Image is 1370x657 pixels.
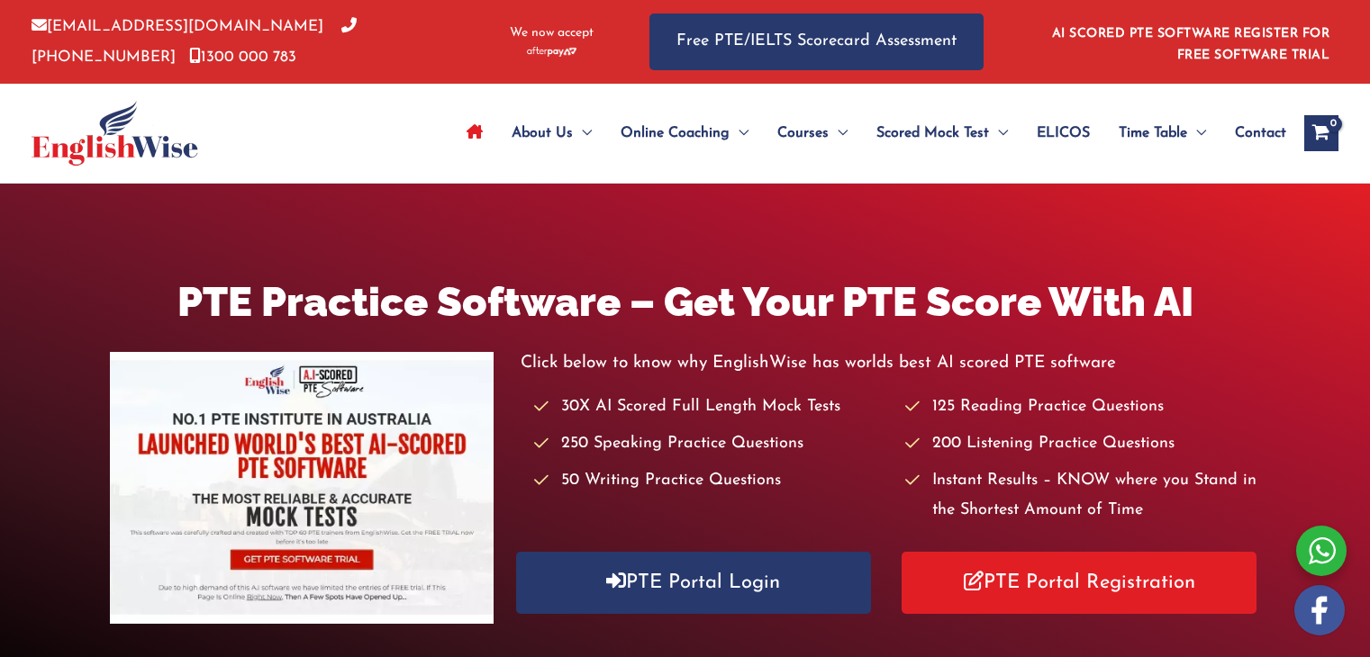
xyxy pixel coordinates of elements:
[763,102,862,165] a: CoursesMenu Toggle
[534,429,889,459] li: 250 Speaking Practice Questions
[534,466,889,496] li: 50 Writing Practice Questions
[777,102,829,165] span: Courses
[516,552,871,614] a: PTE Portal Login
[730,102,749,165] span: Menu Toggle
[32,19,357,64] a: [PHONE_NUMBER]
[1119,102,1187,165] span: Time Table
[829,102,848,165] span: Menu Toggle
[905,466,1260,526] li: Instant Results – KNOW where you Stand in the Shortest Amount of Time
[521,348,1261,378] p: Click below to know why EnglishWise has worlds best AI scored PTE software
[452,102,1286,165] nav: Site Navigation: Main Menu
[32,101,198,166] img: cropped-ew-logo
[1187,102,1206,165] span: Menu Toggle
[32,19,323,34] a: [EMAIL_ADDRESS][DOMAIN_NAME]
[876,102,989,165] span: Scored Mock Test
[110,274,1261,330] h1: PTE Practice Software – Get Your PTE Score With AI
[527,47,576,57] img: Afterpay-Logo
[510,24,594,42] span: We now accept
[1022,102,1104,165] a: ELICOS
[902,552,1257,614] a: PTE Portal Registration
[1041,13,1338,71] aside: Header Widget 1
[649,13,984,70] a: Free PTE/IELTS Scorecard Assessment
[1294,585,1345,635] img: white-facebook.png
[512,102,573,165] span: About Us
[621,102,730,165] span: Online Coaching
[1304,115,1338,151] a: View Shopping Cart, empty
[573,102,592,165] span: Menu Toggle
[905,392,1260,422] li: 125 Reading Practice Questions
[989,102,1008,165] span: Menu Toggle
[1037,102,1090,165] span: ELICOS
[1220,102,1286,165] a: Contact
[862,102,1022,165] a: Scored Mock TestMenu Toggle
[189,49,296,65] a: 1300 000 783
[1104,102,1220,165] a: Time TableMenu Toggle
[905,429,1260,459] li: 200 Listening Practice Questions
[110,352,494,624] img: pte-institute-main
[1235,102,1286,165] span: Contact
[606,102,763,165] a: Online CoachingMenu Toggle
[497,102,606,165] a: About UsMenu Toggle
[1052,27,1330,62] a: AI SCORED PTE SOFTWARE REGISTER FOR FREE SOFTWARE TRIAL
[534,392,889,422] li: 30X AI Scored Full Length Mock Tests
